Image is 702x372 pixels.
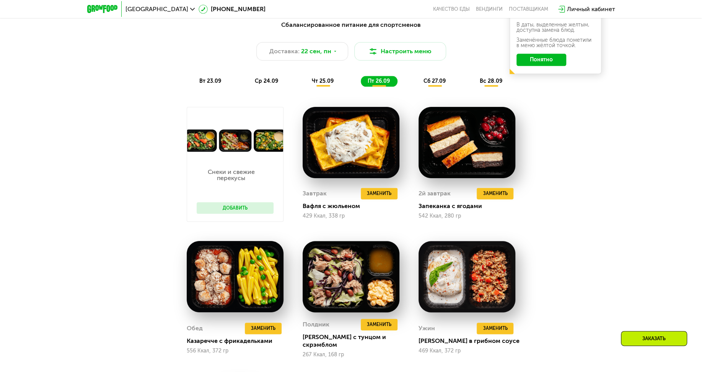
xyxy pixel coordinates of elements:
[477,323,513,334] button: Заменить
[567,5,615,14] div: Личный кабинет
[303,319,329,330] div: Полдник
[516,54,566,66] button: Понятно
[419,348,515,354] div: 469 Ккал, 372 гр
[479,78,502,84] span: вс 28.09
[483,190,507,197] span: Заменить
[419,202,521,210] div: Запеканка с ягодами
[199,5,265,14] a: [PHONE_NUMBER]
[312,78,334,84] span: чт 25.09
[516,22,595,33] div: В даты, выделенные желтым, доступна замена блюд.
[303,333,406,349] div: [PERSON_NAME] с тунцом и скрэмблом
[483,324,507,332] span: Заменить
[255,78,278,84] span: ср 24.09
[125,6,188,12] span: [GEOGRAPHIC_DATA]
[423,78,446,84] span: сб 27.09
[187,337,290,345] div: Казаречче с фрикадельками
[303,213,399,219] div: 429 Ккал, 338 гр
[187,323,203,334] div: Обед
[354,42,446,61] button: Настроить меню
[476,6,503,12] a: Вендинги
[301,47,331,56] span: 22 сен, пн
[477,188,513,199] button: Заменить
[303,352,399,358] div: 267 Ккал, 168 гр
[367,321,391,328] span: Заменить
[368,78,390,84] span: пт 26.09
[251,324,275,332] span: Заменить
[509,6,548,12] div: поставщикам
[197,202,274,214] button: Добавить
[197,169,266,181] p: Снеки и свежие перекусы
[621,331,687,346] div: Заказать
[516,38,595,48] div: Заменённые блюда пометили в меню жёлтой точкой.
[125,20,578,30] div: Сбалансированное питание для спортсменов
[269,47,300,56] span: Доставка:
[303,202,406,210] div: Вафля с жюльеном
[419,337,521,345] div: [PERSON_NAME] в грибном соусе
[433,6,470,12] a: Качество еды
[245,323,282,334] button: Заменить
[419,323,435,334] div: Ужин
[303,188,327,199] div: Завтрак
[367,190,391,197] span: Заменить
[419,213,515,219] div: 542 Ккал, 280 гр
[187,348,283,354] div: 556 Ккал, 372 гр
[361,188,397,199] button: Заменить
[419,188,451,199] div: 2й завтрак
[361,319,397,330] button: Заменить
[199,78,221,84] span: вт 23.09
